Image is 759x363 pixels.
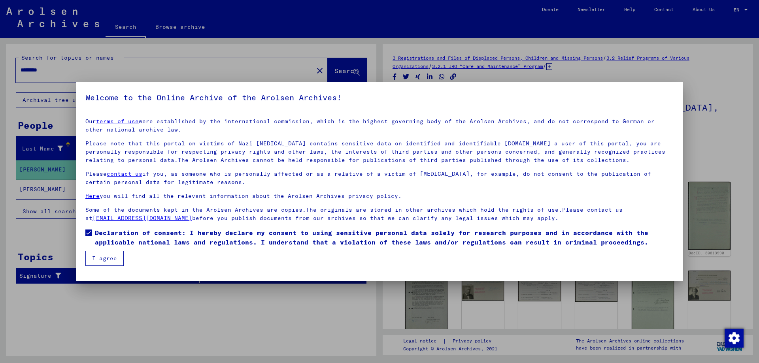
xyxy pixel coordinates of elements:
p: Our were established by the international commission, which is the highest governing body of the ... [85,117,674,134]
h5: Welcome to the Online Archive of the Arolsen Archives! [85,91,674,104]
p: Please if you, as someone who is personally affected or as a relative of a victim of [MEDICAL_DAT... [85,170,674,186]
p: you will find all the relevant information about the Arolsen Archives privacy policy. [85,192,674,200]
a: Here [85,192,100,199]
img: Change consent [725,329,744,348]
p: Some of the documents kept in the Arolsen Archives are copies.The originals are stored in other a... [85,206,674,222]
a: contact us [107,170,142,177]
a: terms of use [96,118,139,125]
div: Change consent [724,328,743,347]
button: I agree [85,251,124,266]
span: Declaration of consent: I hereby declare my consent to using sensitive personal data solely for r... [95,228,674,247]
p: Please note that this portal on victims of Nazi [MEDICAL_DATA] contains sensitive data on identif... [85,139,674,164]
a: [EMAIL_ADDRESS][DOMAIN_NAME] [93,214,192,222]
